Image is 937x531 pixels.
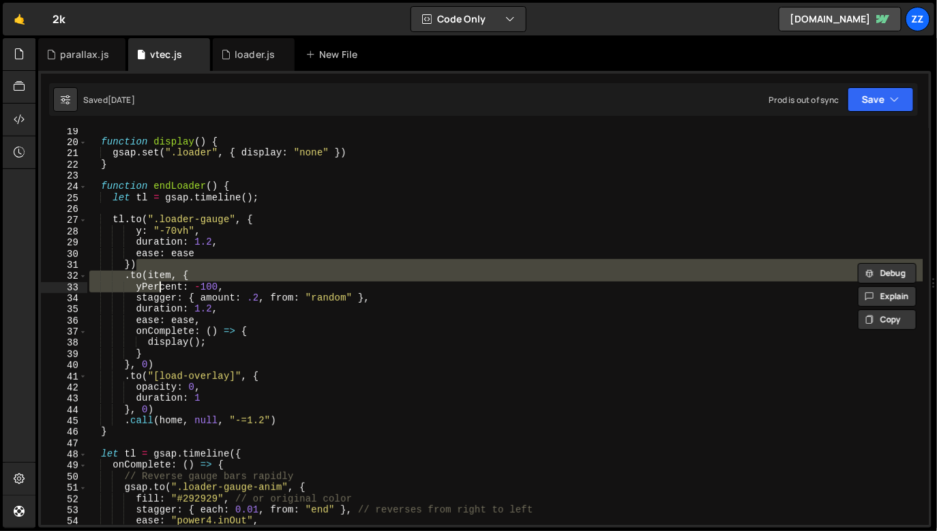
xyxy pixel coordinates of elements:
[41,460,87,471] div: 49
[83,94,135,106] div: Saved
[41,170,87,181] div: 23
[41,215,87,226] div: 27
[41,237,87,248] div: 29
[41,249,87,260] div: 30
[41,126,87,137] div: 19
[41,371,87,382] div: 41
[60,48,109,61] div: parallax.js
[41,516,87,527] div: 54
[3,3,36,35] a: 🤙
[41,204,87,215] div: 26
[41,327,87,337] div: 37
[41,260,87,271] div: 31
[41,293,87,304] div: 34
[858,263,917,284] button: Debug
[41,181,87,192] div: 24
[41,416,87,427] div: 45
[41,360,87,371] div: 40
[41,393,87,404] div: 43
[41,427,87,438] div: 46
[41,148,87,159] div: 21
[41,282,87,293] div: 33
[41,449,87,460] div: 48
[41,405,87,416] div: 44
[41,271,87,282] div: 32
[53,11,65,27] div: 2k
[306,48,363,61] div: New File
[41,304,87,315] div: 35
[906,7,930,31] a: zz
[41,226,87,237] div: 28
[41,337,87,348] div: 38
[41,494,87,505] div: 52
[41,349,87,360] div: 39
[41,382,87,393] div: 42
[41,160,87,170] div: 22
[41,137,87,148] div: 20
[41,483,87,494] div: 51
[769,94,839,106] div: Prod is out of sync
[150,48,182,61] div: vtec.js
[858,286,917,307] button: Explain
[235,48,275,61] div: loader.js
[411,7,526,31] button: Code Only
[41,472,87,483] div: 50
[41,316,87,327] div: 36
[848,87,914,112] button: Save
[41,193,87,204] div: 25
[779,7,902,31] a: [DOMAIN_NAME]
[858,309,917,330] button: Copy
[108,94,135,106] div: [DATE]
[41,438,87,449] div: 47
[41,505,87,516] div: 53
